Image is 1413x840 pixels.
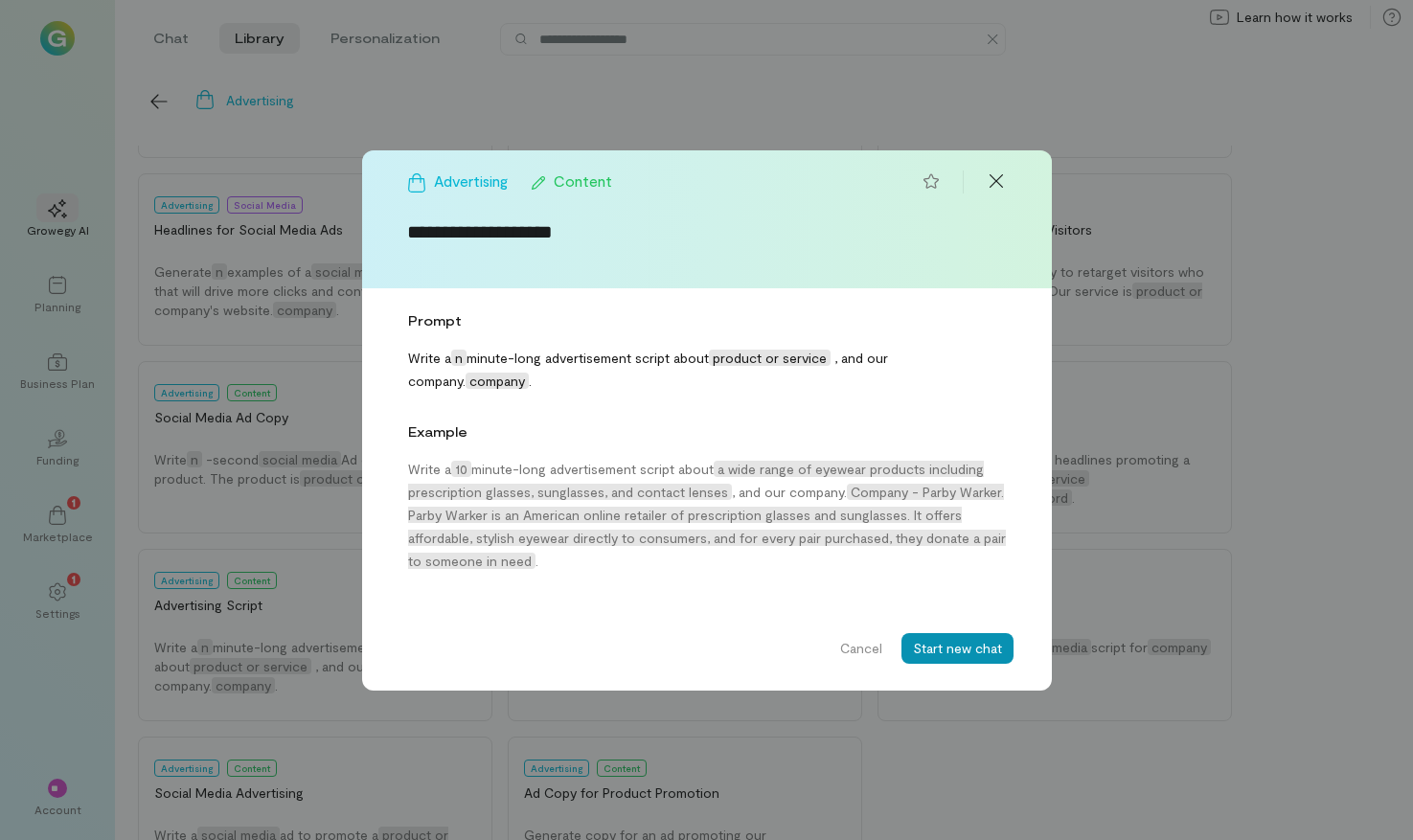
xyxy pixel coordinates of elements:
[434,170,508,193] div: Advertising
[451,350,467,366] span: n
[466,373,529,389] span: company
[408,350,888,389] span: , and our company.
[709,350,831,366] span: product or service
[408,484,1006,569] span: Company - Parby Warker. Parby Warker is an American online retailer of prescription glasses and s...
[471,461,714,477] span: minute-long advertisement script about
[901,633,1014,664] button: Start new chat
[732,484,847,500] span: , and our company.
[408,461,451,477] span: Write a
[408,350,451,366] span: Write a
[529,373,532,389] span: .
[408,311,1006,330] div: Prompt
[536,553,538,569] span: .
[554,170,612,193] div: Content
[451,461,471,477] span: 10
[467,350,709,366] span: minute-long advertisement script about
[408,422,1006,442] div: Example
[829,633,894,664] button: Cancel
[408,461,984,500] span: a wide range of eyewear products including prescription glasses, sunglasses, and contact lenses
